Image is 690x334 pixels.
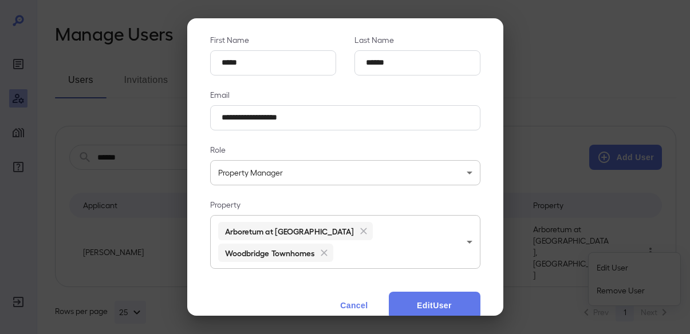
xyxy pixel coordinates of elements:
[210,199,480,210] p: Property
[210,34,336,46] p: First Name
[354,34,480,46] p: Last Name
[225,225,354,237] h6: Arboretum at [GEOGRAPHIC_DATA]
[210,89,480,101] p: Email
[210,144,480,156] p: Role
[225,247,315,259] h6: Woodbridge Townhomes
[210,160,480,185] div: Property Manager
[329,292,379,319] button: Cancel
[389,292,480,319] button: EditUser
